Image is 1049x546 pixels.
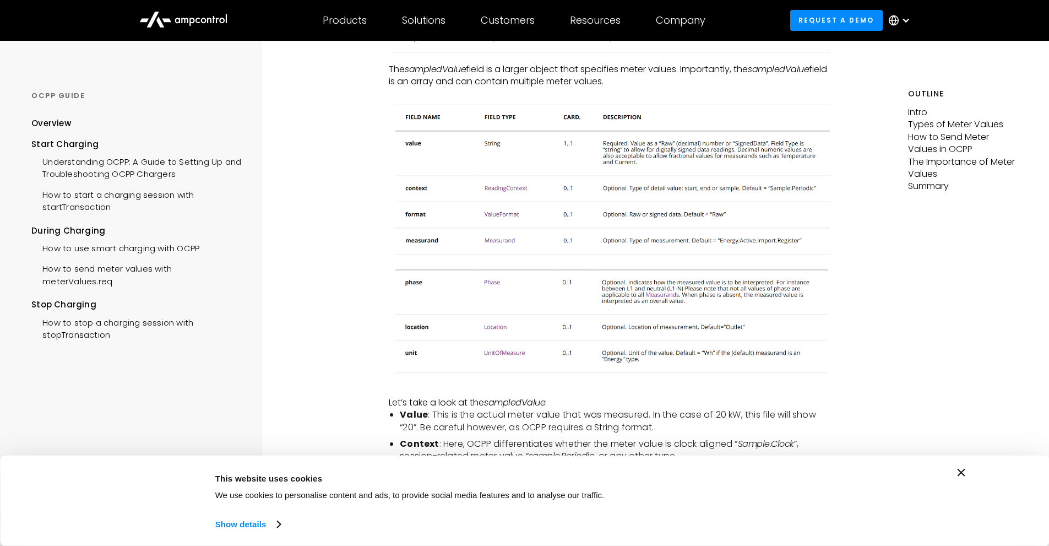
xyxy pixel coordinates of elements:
[31,237,199,257] a: How to use smart charging with OCPP
[481,14,535,26] div: Customers
[31,257,241,290] a: How to send meter values with meterValues.req
[908,106,1018,118] p: Intro
[31,225,241,237] div: During Charging
[529,450,595,462] em: sample.Periodic
[400,408,428,421] strong: Value
[405,63,466,75] em: sampledValue
[31,117,71,138] a: Overview
[400,437,439,450] strong: Context
[656,14,705,26] div: Company
[570,14,621,26] div: Resources
[389,397,834,409] p: Let’s take a look at the :
[908,88,1018,100] h5: Outline
[402,14,445,26] div: Solutions
[908,131,1018,156] p: How to Send Meter Values in OCPP
[31,183,241,217] a: How to start a charging session with startTransaction
[958,469,965,477] button: Close banner
[484,396,545,409] em: sampledValue
[790,10,883,30] a: Request a demo
[215,472,755,485] div: This website uses cookies
[31,138,241,150] div: Start Charging
[389,100,834,259] img: OCPP sampledValue fields
[908,180,1018,192] p: Summary
[31,150,241,183] a: Understanding OCPP: A Guide to Setting Up and Troubleshooting OCPP Chargers
[389,88,834,100] p: ‍
[738,437,794,450] em: Sample.Clock
[400,438,834,463] li: : Here, OCPP differentiates whether the meter value is clock aligned “ ”, session-related meter v...
[400,409,834,434] li: : This is the actual meter value that was measured. In the case of 20 kW, this file will show “20...
[31,91,241,101] div: OCPP GUIDE
[323,14,367,26] div: Products
[908,118,1018,131] p: Types of Meter Values
[31,311,241,344] a: How to stop a charging session with stopTransaction
[389,384,834,396] p: ‍
[748,63,809,75] em: sampledValue
[389,264,834,379] img: OCPP sampledValue fields
[215,516,280,533] a: Show details
[780,469,937,501] button: Okay
[31,299,241,311] div: Stop Charging
[31,117,71,129] div: Overview
[908,156,1018,181] p: The Importance of Meter Values
[215,490,605,500] span: We use cookies to personalise content and ads, to provide social media features and to analyse ou...
[389,63,834,88] p: The field is a larger object that specifies meter values. Importantly, the field is an array and ...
